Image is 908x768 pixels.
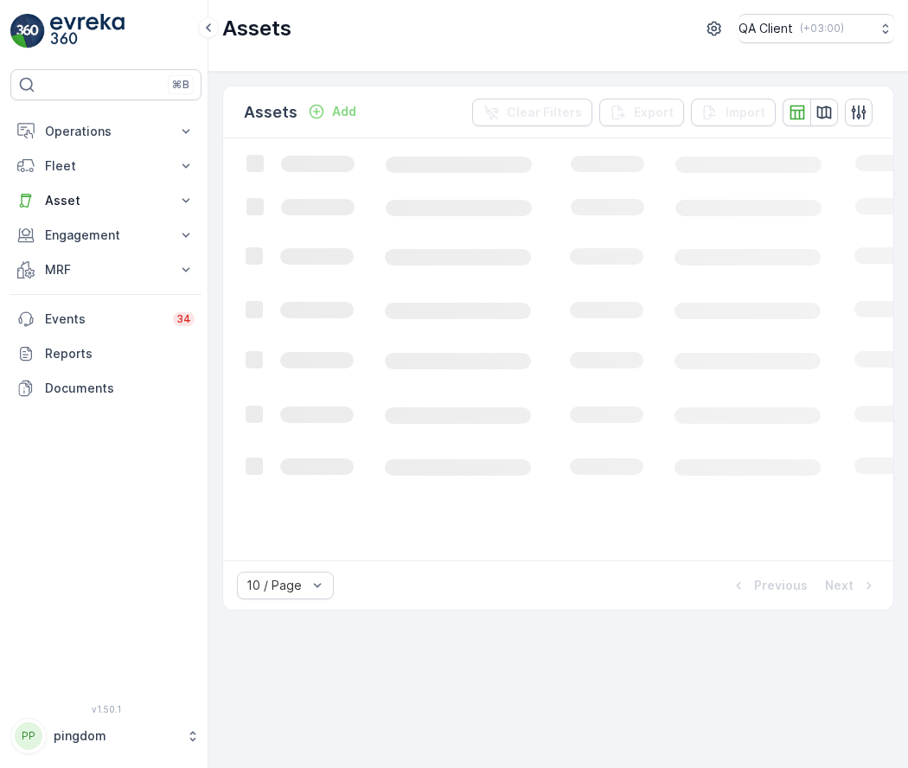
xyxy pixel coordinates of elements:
p: Clear Filters [507,104,582,121]
p: Events [45,310,163,328]
button: Next [823,575,879,596]
button: Fleet [10,149,201,183]
button: Asset [10,183,201,218]
p: Reports [45,345,195,362]
a: Events34 [10,302,201,336]
button: MRF [10,253,201,287]
p: QA Client [739,20,793,37]
p: pingdom [54,727,177,745]
button: Engagement [10,218,201,253]
a: Reports [10,336,201,371]
p: Documents [45,380,195,397]
button: Clear Filters [472,99,592,126]
button: Export [599,99,684,126]
p: ( +03:00 ) [800,22,844,35]
img: logo_light-DOdMpM7g.png [50,14,125,48]
button: Import [691,99,776,126]
p: Previous [754,577,808,594]
p: MRF [45,261,167,278]
button: Operations [10,114,201,149]
p: Export [634,104,674,121]
button: QA Client(+03:00) [739,14,894,43]
p: Assets [244,100,297,125]
p: Next [825,577,854,594]
button: Previous [728,575,809,596]
p: Engagement [45,227,167,244]
button: Add [301,101,363,122]
p: Add [332,103,356,120]
div: PP [15,722,42,750]
img: logo [10,14,45,48]
p: Import [726,104,765,121]
p: Asset [45,192,167,209]
p: Operations [45,123,167,140]
p: Fleet [45,157,167,175]
p: ⌘B [172,78,189,92]
p: 34 [176,312,191,326]
button: PPpingdom [10,718,201,754]
p: Assets [222,15,291,42]
a: Documents [10,371,201,406]
span: v 1.50.1 [10,704,201,714]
